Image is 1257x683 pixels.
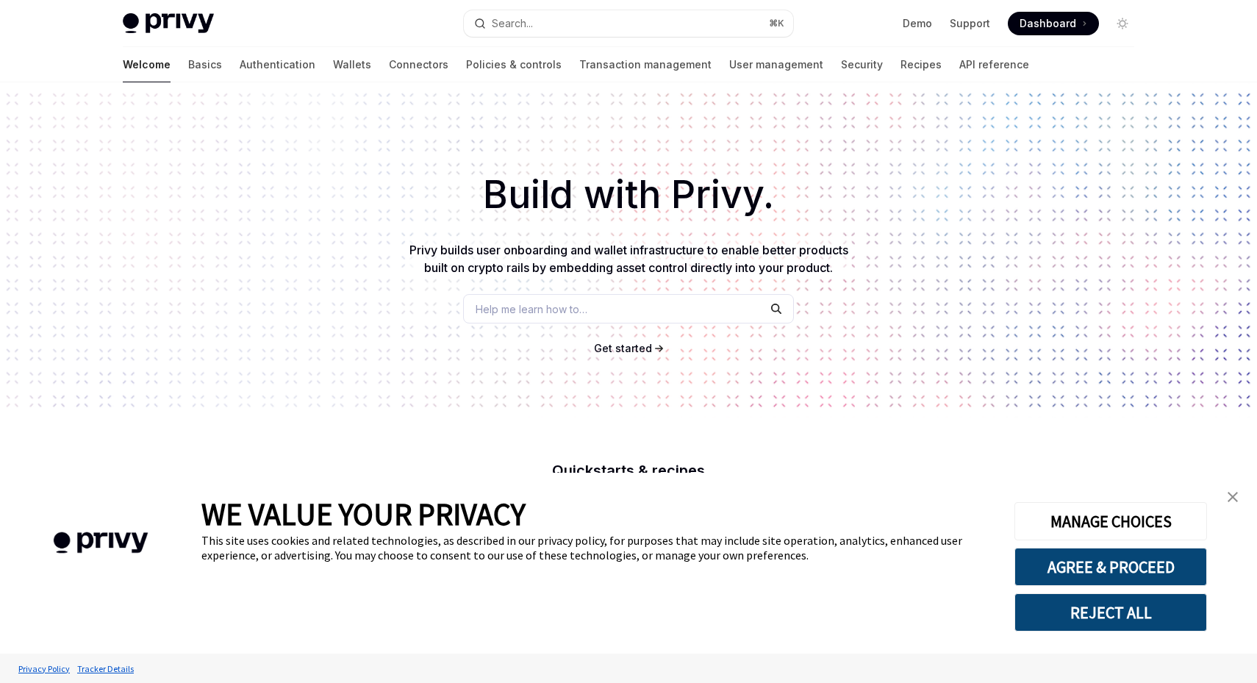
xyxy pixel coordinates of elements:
[466,47,562,82] a: Policies & controls
[123,13,214,34] img: light logo
[476,301,587,317] span: Help me learn how to…
[1218,482,1247,512] a: close banner
[464,10,793,37] button: Search...⌘K
[594,341,652,356] a: Get started
[74,656,137,682] a: Tracker Details
[1020,16,1076,31] span: Dashboard
[201,533,992,562] div: This site uses cookies and related technologies, as described in our privacy policy, for purposes...
[903,16,932,31] a: Demo
[950,16,990,31] a: Support
[333,47,371,82] a: Wallets
[370,463,887,478] h2: Quickstarts & recipes
[1228,492,1238,502] img: close banner
[123,47,171,82] a: Welcome
[201,495,526,533] span: WE VALUE YOUR PRIVACY
[729,47,823,82] a: User management
[1014,502,1207,540] button: MANAGE CHOICES
[389,47,448,82] a: Connectors
[594,342,652,354] span: Get started
[240,47,315,82] a: Authentication
[409,243,848,275] span: Privy builds user onboarding and wallet infrastructure to enable better products built on crypto ...
[769,18,784,29] span: ⌘ K
[492,15,533,32] div: Search...
[1111,12,1134,35] button: Toggle dark mode
[15,656,74,682] a: Privacy Policy
[1008,12,1099,35] a: Dashboard
[900,47,942,82] a: Recipes
[1014,593,1207,632] button: REJECT ALL
[1014,548,1207,586] button: AGREE & PROCEED
[24,166,1233,224] h1: Build with Privy.
[841,47,883,82] a: Security
[959,47,1029,82] a: API reference
[579,47,712,82] a: Transaction management
[188,47,222,82] a: Basics
[22,511,179,575] img: company logo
